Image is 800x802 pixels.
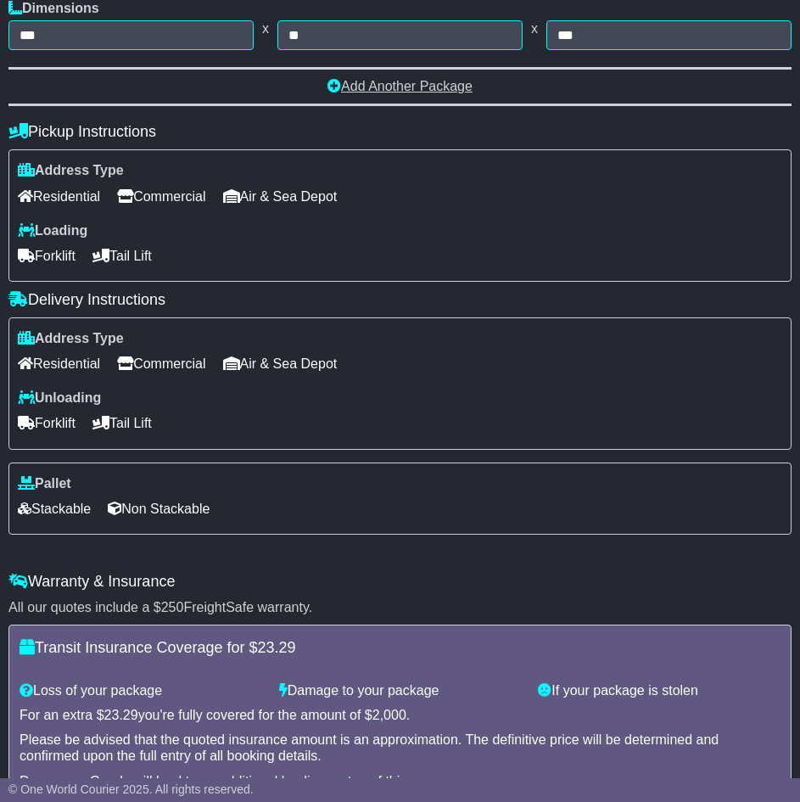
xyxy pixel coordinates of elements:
[20,773,780,789] div: Dangerous Goods will lead to an additional loading on top of this.
[529,682,789,698] div: If your package is stolen
[257,639,295,656] span: 23.29
[372,708,406,722] span: 2,000
[18,162,124,178] label: Address Type
[18,183,100,210] span: Residential
[11,682,271,698] div: Loss of your package
[20,639,780,657] h4: Transit Insurance Coverage for $
[523,20,546,36] span: x
[8,573,792,591] h4: Warranty & Insurance
[327,79,473,93] a: Add Another Package
[8,123,792,141] h4: Pickup Instructions
[108,496,210,522] span: Non Stackable
[254,20,277,36] span: x
[104,708,138,722] span: 23.29
[8,599,792,615] div: All our quotes include a $ FreightSafe warranty.
[18,496,91,522] span: Stackable
[8,782,254,796] span: © One World Courier 2025. All rights reserved.
[92,243,152,269] span: Tail Lift
[20,732,780,764] div: Please be advised that the quoted insurance amount is an approximation. The definitive price will...
[8,291,792,309] h4: Delivery Instructions
[18,222,87,238] label: Loading
[161,600,184,614] span: 250
[18,330,124,346] label: Address Type
[18,475,71,491] label: Pallet
[18,351,100,377] span: Residential
[271,682,530,698] div: Damage to your package
[117,183,205,210] span: Commercial
[18,410,76,436] span: Forklift
[223,351,338,377] span: Air & Sea Depot
[117,351,205,377] span: Commercial
[92,410,152,436] span: Tail Lift
[223,183,338,210] span: Air & Sea Depot
[18,243,76,269] span: Forklift
[20,707,780,723] div: For an extra $ you're fully covered for the amount of $ .
[18,390,101,406] label: Unloading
